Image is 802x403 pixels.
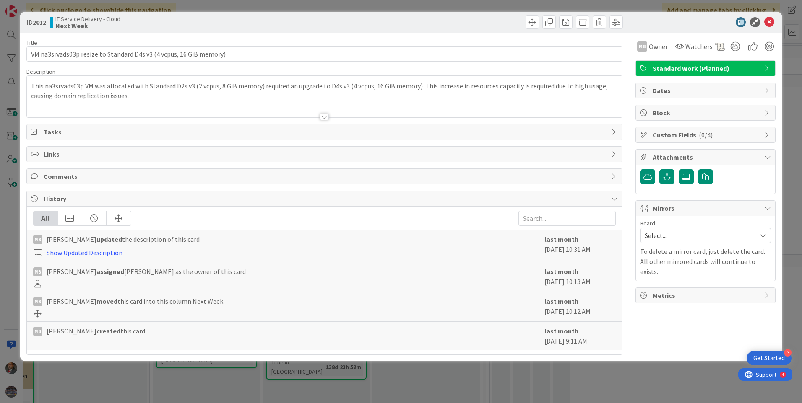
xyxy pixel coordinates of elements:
[640,220,655,226] span: Board
[784,349,792,356] div: 3
[44,3,46,10] div: 4
[55,15,120,22] span: IT Service Delivery - Cloud
[544,296,616,317] div: [DATE] 10:12 AM
[44,194,607,204] span: History
[653,290,760,300] span: Metrics
[653,130,760,140] span: Custom Fields
[653,152,760,162] span: Attachments
[544,266,616,287] div: [DATE] 10:13 AM
[753,354,785,362] div: Get Started
[26,17,46,27] span: ID
[649,41,668,52] span: Owner
[685,41,713,52] span: Watchers
[544,267,578,276] b: last month
[26,46,622,62] input: type card name here...
[653,108,760,118] span: Block
[33,235,42,244] div: MB
[33,267,42,276] div: MB
[33,18,46,26] b: 2012
[47,266,246,276] span: [PERSON_NAME] [PERSON_NAME] as the owner of this card
[640,246,771,276] p: To delete a mirror card, just delete the card. All other mirrored cards will continue to exists.
[518,211,616,226] input: Search...
[544,235,578,243] b: last month
[96,235,122,243] b: updated
[47,326,145,336] span: [PERSON_NAME] this card
[55,22,120,29] b: Next Week
[96,297,117,305] b: moved
[544,326,616,346] div: [DATE] 9:11 AM
[653,85,760,96] span: Dates
[18,1,38,11] span: Support
[44,171,607,181] span: Comments
[699,131,713,139] span: ( 0/4 )
[33,297,42,306] div: MB
[33,327,42,336] div: MB
[96,327,120,335] b: created
[637,41,647,52] div: MB
[44,149,607,159] span: Links
[653,203,760,213] span: Mirrors
[544,234,616,258] div: [DATE] 10:31 AM
[47,234,200,244] span: [PERSON_NAME] the description of this card
[544,297,578,305] b: last month
[47,248,122,257] a: Show Updated Description
[47,296,223,306] span: [PERSON_NAME] this card into this column Next Week
[653,63,760,73] span: Standard Work (Planned)
[26,68,55,75] span: Description
[747,351,792,365] div: Open Get Started checklist, remaining modules: 3
[31,81,618,100] p: This na3srvads03p VM was allocated with Standard D2s v3 (2 vcpus, 8 GiB memory) required an upgra...
[34,211,58,225] div: All
[44,127,607,137] span: Tasks
[96,267,124,276] b: assigned
[26,39,37,46] label: Title
[645,230,752,241] span: Select...
[544,327,578,335] b: last month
